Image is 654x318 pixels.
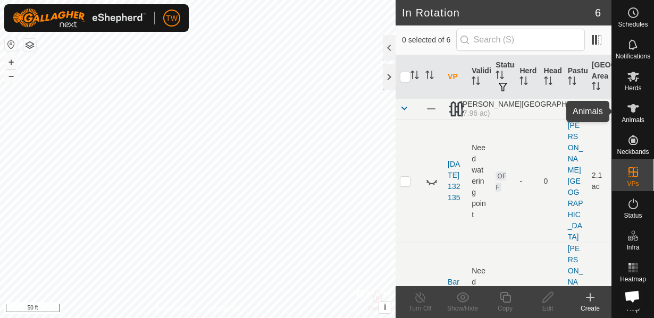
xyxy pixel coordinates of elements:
td: Need watering point [467,119,491,243]
p-sorticon: Activate to sort [425,72,434,81]
a: [PERSON_NAME][GEOGRAPHIC_DATA] [568,121,583,241]
span: Notifications [616,53,650,59]
p-sorticon: Activate to sort [410,72,419,81]
span: Neckbands [617,149,649,155]
div: [PERSON_NAME][GEOGRAPHIC_DATA] [448,100,607,118]
span: 0 selected of 6 [402,35,456,46]
button: – [5,70,18,82]
input: Search (S) [456,29,585,51]
span: 6 [595,5,601,21]
p-sorticon: Activate to sort [519,78,528,87]
span: Heatmap [620,276,646,282]
img: Gallagher Logo [13,8,146,28]
p-sorticon: Activate to sort [472,78,480,87]
th: Validity [467,55,491,99]
span: Herds [624,85,641,91]
button: i [379,302,391,313]
th: [GEOGRAPHIC_DATA] Area [588,55,611,99]
span: Infra [626,244,639,251]
th: VP [443,55,467,99]
p-sorticon: Activate to sort [568,78,576,87]
span: OFF [496,171,506,192]
td: 2.1 ac [588,119,611,243]
th: Status [491,55,515,99]
div: Create [569,304,611,313]
h2: In Rotation [402,6,595,19]
a: [DATE] 132135 [448,160,460,202]
div: Copy [484,304,526,313]
span: i [384,303,386,312]
th: Herd [515,55,539,99]
span: Schedules [618,21,648,28]
p-sorticon: Activate to sort [592,83,600,92]
p-sorticon: Activate to sort [496,72,504,81]
div: Open chat [618,282,647,311]
button: Map Layers [23,39,36,51]
span: Help [626,306,640,312]
div: Edit [526,304,569,313]
div: Show/Hide [441,304,484,313]
span: Status [624,212,642,219]
button: Reset Map [5,38,18,51]
td: 0 [540,119,564,243]
div: Turn Off [399,304,441,313]
a: Contact Us [208,304,240,314]
p-sorticon: Activate to sort [544,78,552,87]
button: + [5,56,18,68]
a: Help [612,287,654,316]
a: Privacy Policy [156,304,196,314]
span: TW [166,13,178,24]
div: - [519,176,535,187]
th: Head [540,55,564,99]
span: Animals [622,117,644,123]
span: VPs [627,181,639,187]
th: Pasture [564,55,588,99]
span: (7.96 ac) [460,109,490,117]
